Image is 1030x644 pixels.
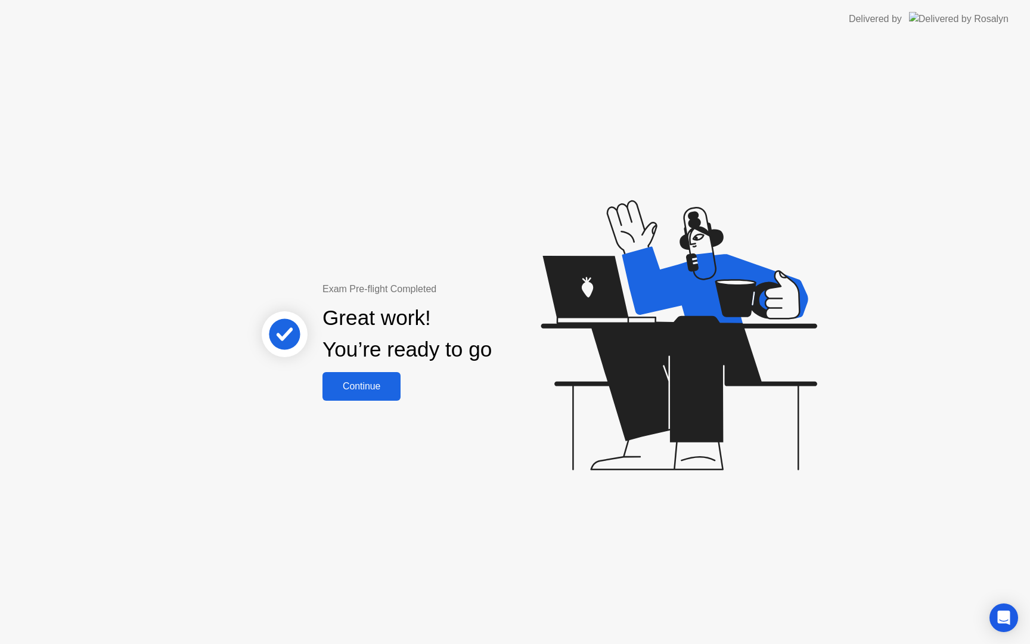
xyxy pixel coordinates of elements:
[322,302,492,366] div: Great work! You’re ready to go
[322,282,569,296] div: Exam Pre-flight Completed
[849,12,902,26] div: Delivered by
[326,381,397,392] div: Continue
[322,372,401,401] button: Continue
[989,603,1018,632] div: Open Intercom Messenger
[909,12,1009,26] img: Delivered by Rosalyn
